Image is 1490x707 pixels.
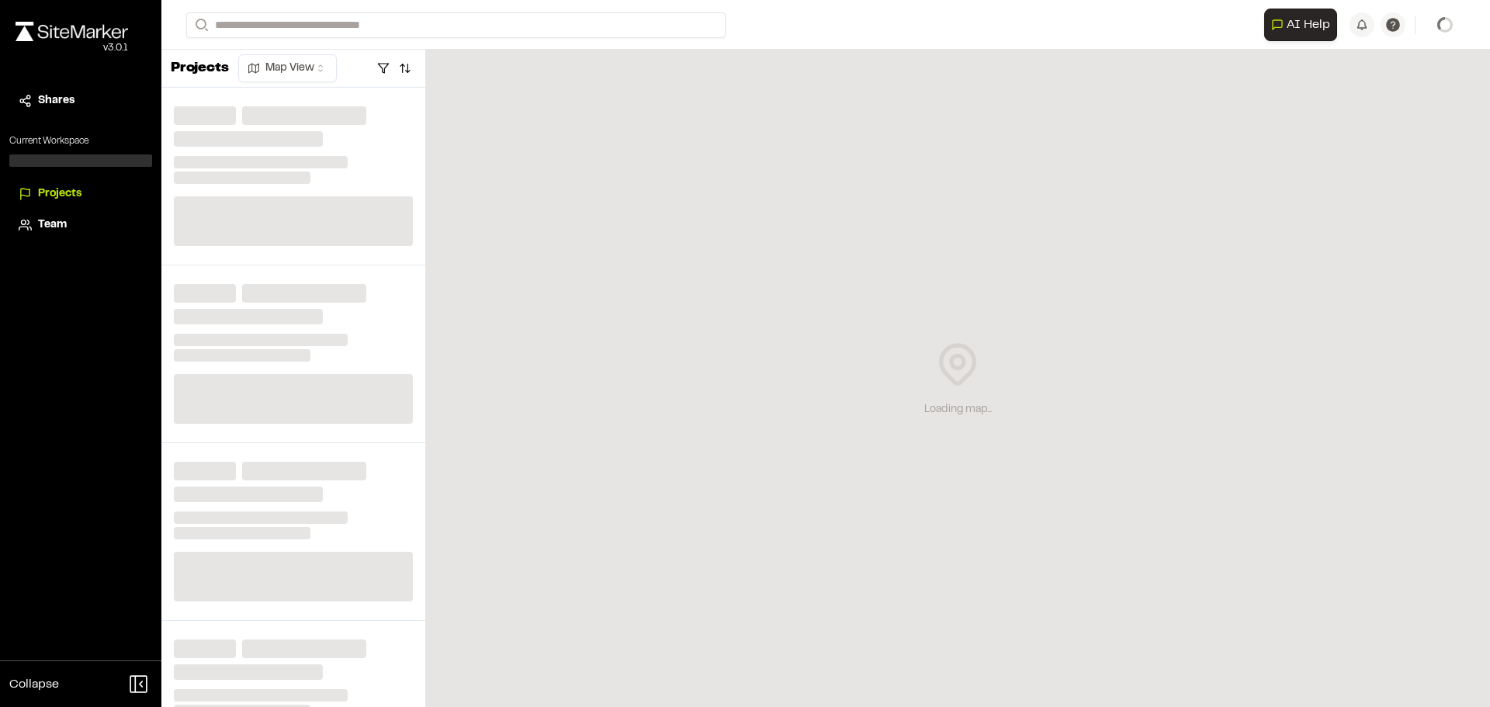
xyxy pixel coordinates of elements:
[16,22,128,41] img: rebrand.png
[19,92,143,109] a: Shares
[38,185,81,203] span: Projects
[1287,16,1330,34] span: AI Help
[16,41,128,55] div: Oh geez...please don't...
[9,134,152,148] p: Current Workspace
[9,675,59,694] span: Collapse
[186,12,214,38] button: Search
[171,58,229,79] p: Projects
[38,92,74,109] span: Shares
[1264,9,1337,41] button: Open AI Assistant
[1264,9,1343,41] div: Open AI Assistant
[924,401,992,418] div: Loading map...
[19,217,143,234] a: Team
[19,185,143,203] a: Projects
[38,217,67,234] span: Team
